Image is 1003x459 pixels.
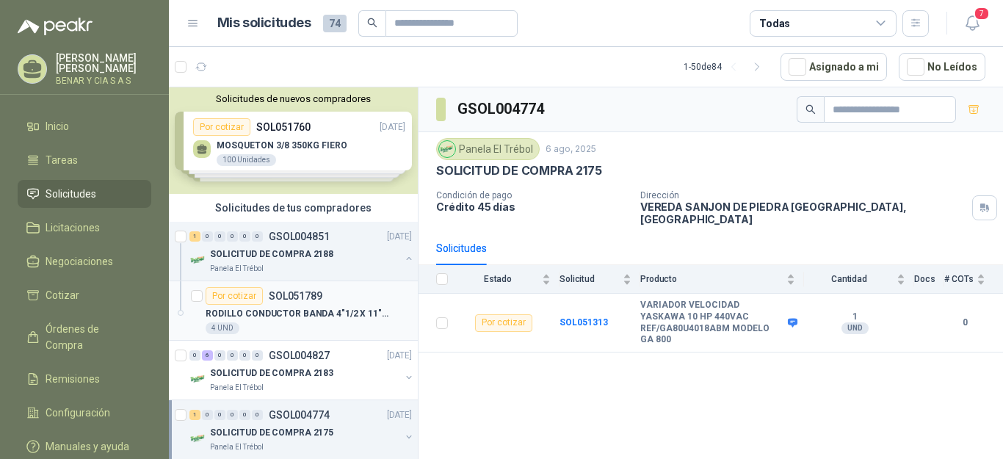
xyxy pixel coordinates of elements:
[944,265,1003,294] th: # COTs
[367,18,377,28] span: search
[227,231,238,242] div: 0
[457,274,539,284] span: Estado
[169,281,418,341] a: Por cotizarSOL051789RODILLO CONDUCTOR BANDA 4"1/2 X 11" IMPACTO4 UND
[18,365,151,393] a: Remisiones
[18,281,151,309] a: Cotizar
[202,410,213,420] div: 0
[56,76,151,85] p: BENAR Y CIA S A S
[206,322,239,334] div: 4 UND
[269,231,330,242] p: GSOL004851
[189,350,200,361] div: 0
[169,87,418,194] div: Solicitudes de nuevos compradoresPor cotizarSOL051760[DATE] MOSQUETON 3/8 350KG FIERO100 Unidades...
[210,426,333,440] p: SOLICITUD DE COMPRA 2175
[210,366,333,380] p: SOLICITUD DE COMPRA 2183
[18,112,151,140] a: Inicio
[959,10,985,37] button: 7
[189,347,415,394] a: 0 6 0 0 0 0 GSOL004827[DATE] Company LogoSOLICITUD DE COMPRA 2183Panela El Trébol
[46,371,100,387] span: Remisiones
[206,307,388,321] p: RODILLO CONDUCTOR BANDA 4"1/2 X 11" IMPACTO
[214,231,225,242] div: 0
[899,53,985,81] button: No Leídos
[46,152,78,168] span: Tareas
[227,350,238,361] div: 0
[387,349,412,363] p: [DATE]
[640,200,966,225] p: VEREDA SANJON DE PIEDRA [GEOGRAPHIC_DATA] , [GEOGRAPHIC_DATA]
[46,287,79,303] span: Cotizar
[457,265,560,294] th: Estado
[269,350,330,361] p: GSOL004827
[189,410,200,420] div: 1
[944,274,974,284] span: # COTs
[46,321,137,353] span: Órdenes de Compra
[640,190,966,200] p: Dirección
[202,231,213,242] div: 0
[210,382,264,394] p: Panela El Trébol
[805,104,816,115] span: search
[18,180,151,208] a: Solicitudes
[436,240,487,256] div: Solicitudes
[436,190,629,200] p: Condición de pago
[189,228,415,275] a: 1 0 0 0 0 0 GSOL004851[DATE] Company LogoSOLICITUD DE COMPRA 2188Panela El Trébol
[457,98,546,120] h3: GSOL004774
[227,410,238,420] div: 0
[560,265,640,294] th: Solicitud
[46,118,69,134] span: Inicio
[546,142,596,156] p: 6 ago, 2025
[252,410,263,420] div: 0
[210,247,333,261] p: SOLICITUD DE COMPRA 2188
[214,410,225,420] div: 0
[841,322,869,334] div: UND
[323,15,347,32] span: 74
[252,231,263,242] div: 0
[46,186,96,202] span: Solicitudes
[202,350,213,361] div: 6
[640,265,804,294] th: Producto
[781,53,887,81] button: Asignado a mi
[684,55,769,79] div: 1 - 50 de 84
[804,311,905,323] b: 1
[560,274,620,284] span: Solicitud
[18,18,93,35] img: Logo peakr
[189,231,200,242] div: 1
[210,441,264,453] p: Panela El Trébol
[46,220,100,236] span: Licitaciones
[169,194,418,222] div: Solicitudes de tus compradores
[189,370,207,388] img: Company Logo
[759,15,790,32] div: Todas
[189,430,207,447] img: Company Logo
[56,53,151,73] p: [PERSON_NAME] [PERSON_NAME]
[560,317,608,328] a: SOL051313
[387,408,412,422] p: [DATE]
[387,230,412,244] p: [DATE]
[206,287,263,305] div: Por cotizar
[475,314,532,332] div: Por cotizar
[914,265,944,294] th: Docs
[239,350,250,361] div: 0
[436,200,629,213] p: Crédito 45 días
[436,138,540,160] div: Panela El Trébol
[210,263,264,275] p: Panela El Trébol
[189,251,207,269] img: Company Logo
[269,291,322,301] p: SOL051789
[214,350,225,361] div: 0
[217,12,311,34] h1: Mis solicitudes
[18,214,151,242] a: Licitaciones
[18,399,151,427] a: Configuración
[944,316,985,330] b: 0
[18,146,151,174] a: Tareas
[804,274,894,284] span: Cantidad
[239,410,250,420] div: 0
[189,406,415,453] a: 1 0 0 0 0 0 GSOL004774[DATE] Company LogoSOLICITUD DE COMPRA 2175Panela El Trébol
[252,350,263,361] div: 0
[46,438,129,455] span: Manuales y ayuda
[436,163,602,178] p: SOLICITUD DE COMPRA 2175
[46,253,113,270] span: Negociaciones
[974,7,990,21] span: 7
[640,274,783,284] span: Producto
[18,247,151,275] a: Negociaciones
[18,315,151,359] a: Órdenes de Compra
[175,93,412,104] button: Solicitudes de nuevos compradores
[640,300,784,345] b: VARIADOR VELOCIDAD YASKAWA 10 HP 440VAC REF/GA80U4018ABM MODELO GA 800
[439,141,455,157] img: Company Logo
